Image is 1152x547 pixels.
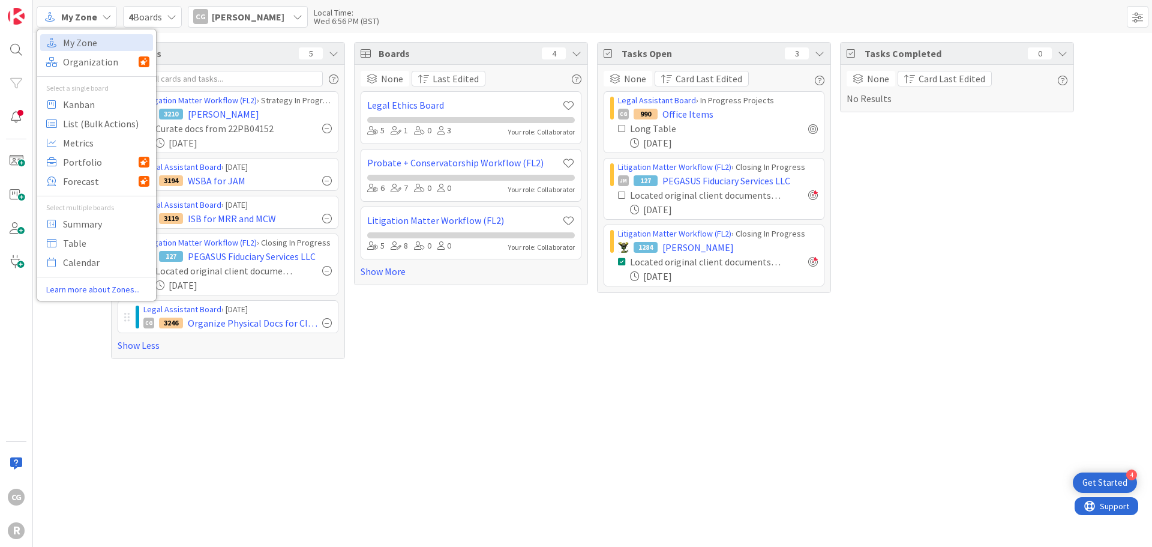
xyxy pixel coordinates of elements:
[40,96,153,113] a: Kanban
[662,107,713,121] span: Office Items
[159,251,183,262] div: 127
[542,47,566,59] div: 4
[662,240,734,255] span: [PERSON_NAME]
[63,253,149,271] span: Calendar
[1028,47,1052,59] div: 0
[159,109,183,119] div: 3210
[188,211,276,226] span: ISB for MRR and MCW
[159,213,183,224] div: 3119
[865,46,1022,61] span: Tasks Completed
[63,134,149,152] span: Metrics
[630,121,737,136] div: Long Table
[118,338,338,352] a: Show Less
[143,161,332,174] div: › [DATE]
[128,10,162,24] span: Boards
[188,174,245,188] span: WSBA for JAM
[188,316,317,330] span: Organize Physical Docs for Clients
[63,53,139,71] span: Organization
[391,124,408,138] div: 1
[136,46,289,61] span: Focus
[40,115,153,132] a: List (Bulk Actions)
[630,255,782,269] div: Located original client documents if necessary & coordinated delivery with client
[414,182,431,195] div: 0
[508,242,575,253] div: Your role: Collaborator
[155,264,296,278] div: Located original client documents if necessary & coordinated delivery with client
[143,237,332,249] div: › Closing In Progress
[618,175,629,186] div: JM
[437,182,451,195] div: 0
[919,71,985,86] span: Card Last Edited
[1073,473,1137,493] div: Open Get Started checklist, remaining modules: 4
[61,10,97,24] span: My Zone
[8,522,25,539] div: R
[143,304,221,315] a: Legal Assistant Board
[63,172,139,190] span: Forecast
[155,121,295,136] div: Curate docs from 22PB04152
[867,71,889,86] span: None
[63,234,149,252] span: Table
[63,115,149,133] span: List (Bulk Actions)
[143,199,332,211] div: › [DATE]
[433,71,479,86] span: Last Edited
[188,249,316,264] span: PEGASUS Fiduciary Services LLC
[314,17,379,25] div: Wed 6:56 PM (BST)
[630,202,818,217] div: [DATE]
[367,156,562,170] a: Probate + Conservatorship Workflow (FL2)
[618,94,818,107] div: › In Progress Projects
[630,188,782,202] div: Located original client documents if necessary & coordinated delivery with client
[118,71,323,86] input: Search all cards and tasks...
[898,71,992,86] button: Card Last Edited
[143,199,221,210] a: Legal Assistant Board
[63,215,149,233] span: Summary
[143,95,257,106] a: Litigation Matter Workflow (FL2)
[618,228,731,239] a: Litigation Matter Workflow (FL2)
[155,278,332,292] div: [DATE]
[159,318,183,328] div: 3246
[40,216,153,232] a: Summary
[379,46,536,61] span: Boards
[508,127,575,138] div: Your role: Collaborator
[212,10,284,24] span: [PERSON_NAME]
[143,318,154,328] div: CG
[618,228,818,240] div: › Closing In Progress
[676,71,742,86] span: Card Last Edited
[128,11,133,23] b: 4
[361,264,581,279] a: Show More
[37,83,156,94] div: Select a single board
[662,174,790,188] span: PEGASUS Fiduciary Services LLC
[847,71,1067,106] div: No Results
[1082,477,1127,489] div: Get Started
[63,153,139,171] span: Portfolio
[618,109,629,119] div: CG
[159,175,183,186] div: 3194
[634,242,658,253] div: 1284
[508,184,575,195] div: Your role: Collaborator
[414,124,431,138] div: 0
[437,124,451,138] div: 3
[634,109,658,119] div: 990
[622,46,779,61] span: Tasks Open
[367,240,385,253] div: 5
[143,94,332,107] div: › Strategy In Progress
[37,202,156,213] div: Select multiple boards
[785,47,809,59] div: 3
[155,136,332,150] div: [DATE]
[25,2,55,16] span: Support
[381,71,403,86] span: None
[8,489,25,506] div: CG
[193,9,208,24] div: CG
[40,53,153,70] a: Organization
[618,95,696,106] a: Legal Assistant Board
[367,98,562,112] a: Legal Ethics Board
[40,34,153,51] a: My Zone
[655,71,749,86] button: Card Last Edited
[414,240,431,253] div: 0
[618,162,731,172] a: Litigation Matter Workflow (FL2)
[63,95,149,113] span: Kanban
[391,182,408,195] div: 7
[618,242,629,253] img: NC
[40,254,153,271] a: Calendar
[40,134,153,151] a: Metrics
[367,213,562,228] a: Litigation Matter Workflow (FL2)
[37,283,156,296] a: Learn more about Zones...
